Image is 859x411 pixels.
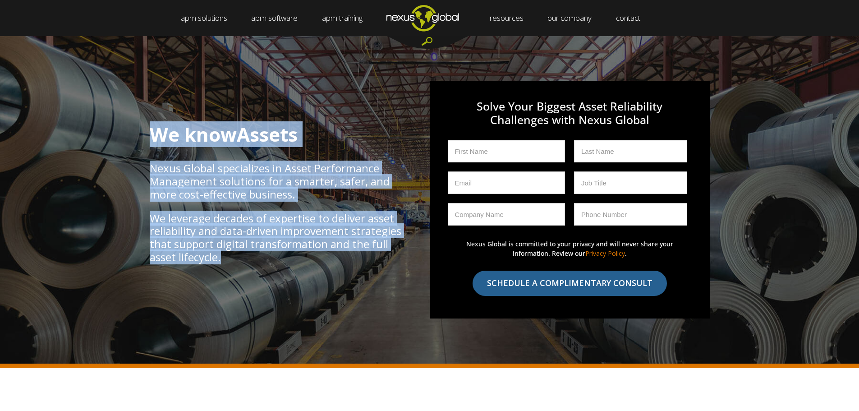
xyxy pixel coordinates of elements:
[574,203,687,226] input: Phone Number
[585,249,625,258] a: Privacy Policy
[473,271,667,296] input: SCHEDULE A COMPLIMENTARY CONSULT
[457,99,682,140] h3: Solve Your Biggest Asset Reliability Challenges with Nexus Global
[574,140,687,162] input: Last Name
[150,212,403,264] p: We leverage decades of expertise to deliver asset reliability and data-driven improvement strateg...
[448,203,565,226] input: Company Name
[574,171,687,194] input: Job Title
[448,171,565,194] input: Email
[150,162,403,201] p: Nexus Global specializes in Asset Performance Management solutions for a smarter, safer, and more...
[150,125,403,144] h1: We know
[448,140,565,162] input: First Name
[466,239,673,258] p: Nexus Global is committed to your privacy and will never share your information. Review our .
[237,121,298,147] span: Assets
